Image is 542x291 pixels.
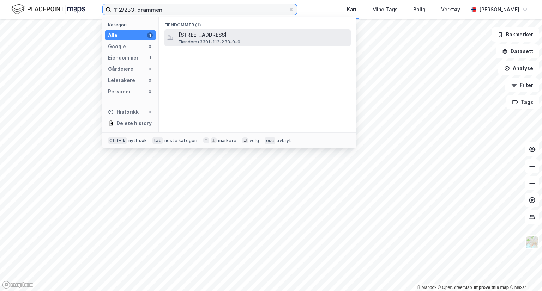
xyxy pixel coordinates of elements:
[147,109,153,115] div: 0
[147,66,153,72] div: 0
[347,5,357,14] div: Kart
[111,4,288,15] input: Søk på adresse, matrikkel, gårdeiere, leietakere eller personer
[507,257,542,291] iframe: Chat Widget
[116,119,152,128] div: Delete history
[147,78,153,83] div: 0
[496,44,539,58] button: Datasett
[108,87,131,96] div: Personer
[108,108,139,116] div: Historikk
[179,39,240,45] span: Eiendom • 3301-112-233-0-0
[108,76,135,85] div: Leietakere
[507,257,542,291] div: Kontrollprogram for chat
[108,54,139,62] div: Eiendommer
[498,61,539,75] button: Analyse
[417,285,436,290] a: Mapbox
[372,5,398,14] div: Mine Tags
[505,78,539,92] button: Filter
[474,285,509,290] a: Improve this map
[249,138,259,143] div: velg
[11,3,85,16] img: logo.f888ab2527a4732fd821a326f86c7f29.svg
[2,281,33,289] a: Mapbox homepage
[413,5,426,14] div: Bolig
[128,138,147,143] div: nytt søk
[159,17,356,29] div: Eiendommer (1)
[218,138,236,143] div: markere
[147,89,153,94] div: 0
[108,42,126,51] div: Google
[479,5,519,14] div: [PERSON_NAME]
[108,22,156,27] div: Kategori
[147,32,153,38] div: 1
[108,137,127,144] div: Ctrl + k
[492,27,539,42] button: Bokmerker
[441,5,460,14] div: Verktøy
[164,138,198,143] div: neste kategori
[438,285,472,290] a: OpenStreetMap
[147,55,153,61] div: 1
[265,137,276,144] div: esc
[108,65,133,73] div: Gårdeiere
[179,31,348,39] span: [STREET_ADDRESS]
[147,44,153,49] div: 0
[525,236,539,249] img: Z
[108,31,118,39] div: Alle
[277,138,291,143] div: avbryt
[506,95,539,109] button: Tags
[152,137,163,144] div: tab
